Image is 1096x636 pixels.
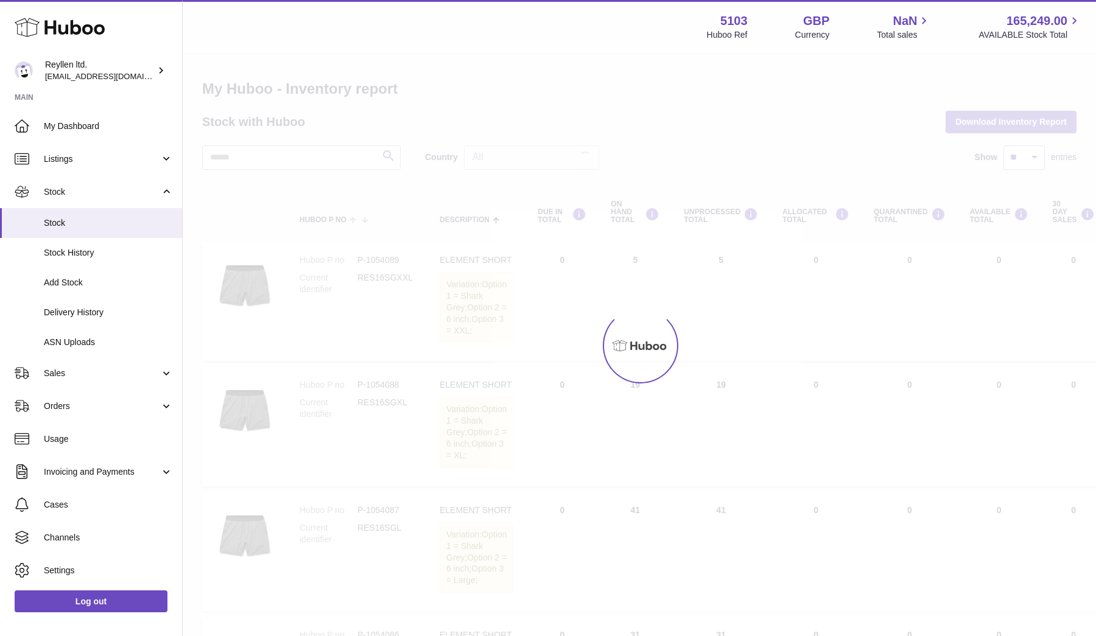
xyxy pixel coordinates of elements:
span: ASN Uploads [44,337,173,348]
img: reyllen@reyllen.com [15,61,33,80]
span: Listings [44,153,160,165]
span: Delivery History [44,307,173,318]
span: Stock [44,217,173,229]
span: Orders [44,400,160,412]
span: 165,249.00 [1006,13,1067,29]
span: [EMAIL_ADDRESS][DOMAIN_NAME] [45,71,179,81]
span: Add Stock [44,277,173,288]
span: Stock [44,186,160,198]
a: NaN Total sales [877,13,931,41]
span: NaN [893,13,917,29]
span: Stock History [44,247,173,259]
a: Log out [15,590,167,612]
span: Total sales [877,29,931,41]
span: Settings [44,565,173,576]
strong: 5103 [720,13,748,29]
span: Channels [44,532,173,543]
span: Cases [44,499,173,511]
span: Usage [44,433,173,445]
strong: GBP [803,13,829,29]
div: Currency [795,29,830,41]
span: Sales [44,368,160,379]
span: Invoicing and Payments [44,466,160,478]
a: 165,249.00 AVAILABLE Stock Total [978,13,1081,41]
div: Huboo Ref [707,29,748,41]
span: My Dashboard [44,121,173,132]
div: Reyllen ltd. [45,59,155,82]
span: AVAILABLE Stock Total [978,29,1081,41]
